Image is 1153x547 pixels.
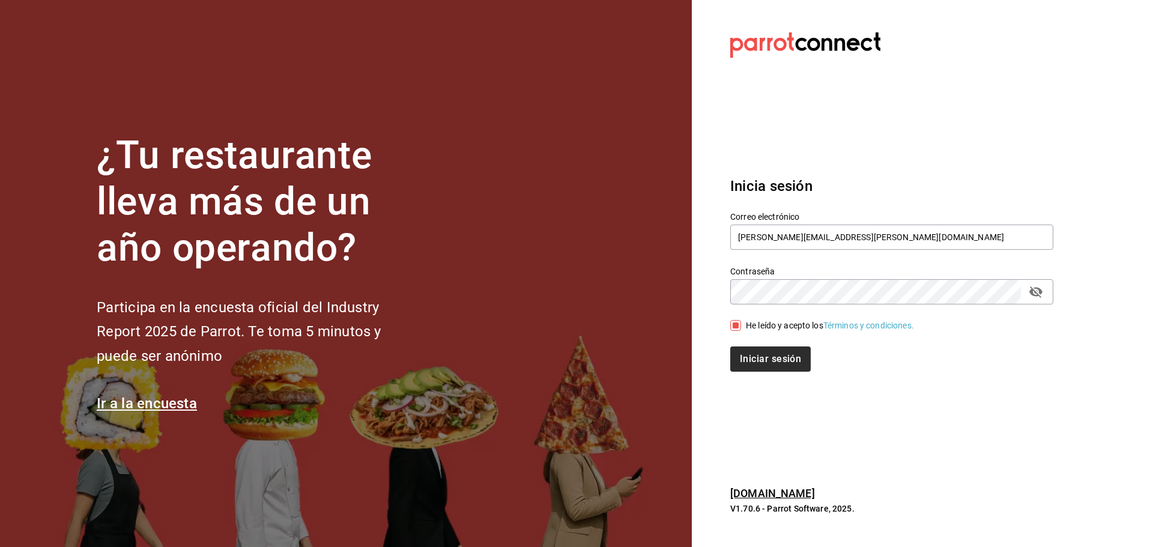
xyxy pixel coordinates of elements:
label: Correo electrónico [730,213,1053,221]
h3: Inicia sesión [730,175,1053,197]
button: Iniciar sesión [730,346,811,372]
input: Ingresa tu correo electrónico [730,225,1053,250]
label: Contraseña [730,267,1053,276]
a: Términos y condiciones. [823,321,914,330]
h1: ¿Tu restaurante lleva más de un año operando? [97,133,421,271]
p: V1.70.6 - Parrot Software, 2025. [730,503,1053,515]
div: He leído y acepto los [746,319,914,332]
a: Ir a la encuesta [97,395,197,412]
a: [DOMAIN_NAME] [730,487,815,500]
button: passwordField [1026,282,1046,302]
h2: Participa en la encuesta oficial del Industry Report 2025 de Parrot. Te toma 5 minutos y puede se... [97,295,421,369]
